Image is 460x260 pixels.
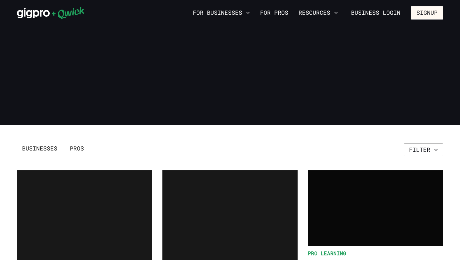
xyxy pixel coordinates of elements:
[346,6,406,20] a: Business Login
[404,143,443,156] button: Filter
[411,6,443,20] button: Signup
[70,145,84,152] span: Pros
[190,7,252,18] button: For Businesses
[308,250,443,256] span: Pro Learning
[22,145,57,152] span: Businesses
[258,7,291,18] a: For Pros
[296,7,341,18] button: Resources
